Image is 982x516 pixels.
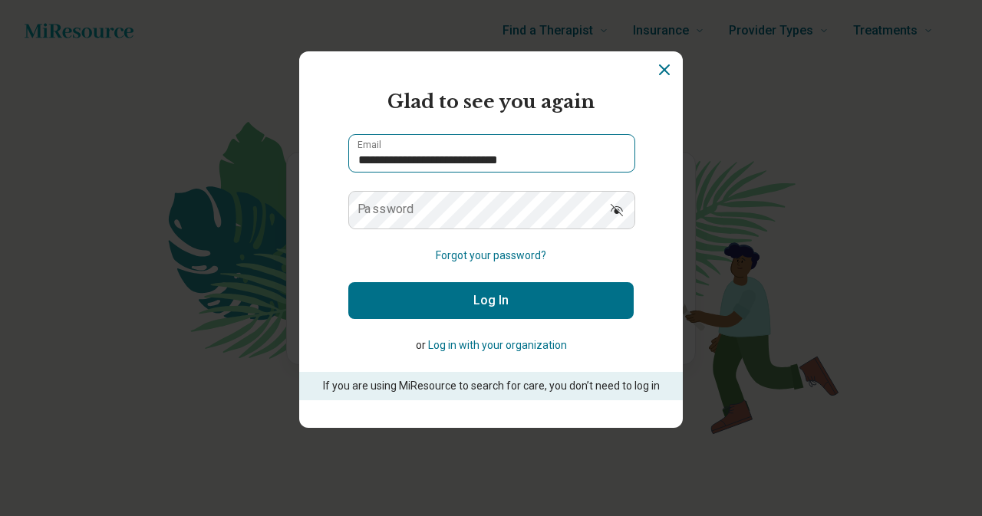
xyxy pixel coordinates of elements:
[358,203,414,215] label: Password
[348,282,634,319] button: Log In
[299,51,683,428] section: Login Dialog
[321,378,661,394] p: If you are using MiResource to search for care, you don’t need to log in
[600,191,634,228] button: Show password
[358,140,381,150] label: Email
[655,61,674,79] button: Dismiss
[348,337,634,353] p: or
[436,248,546,264] button: Forgot your password?
[428,337,567,353] button: Log in with your organization
[348,88,634,116] h2: Glad to see you again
